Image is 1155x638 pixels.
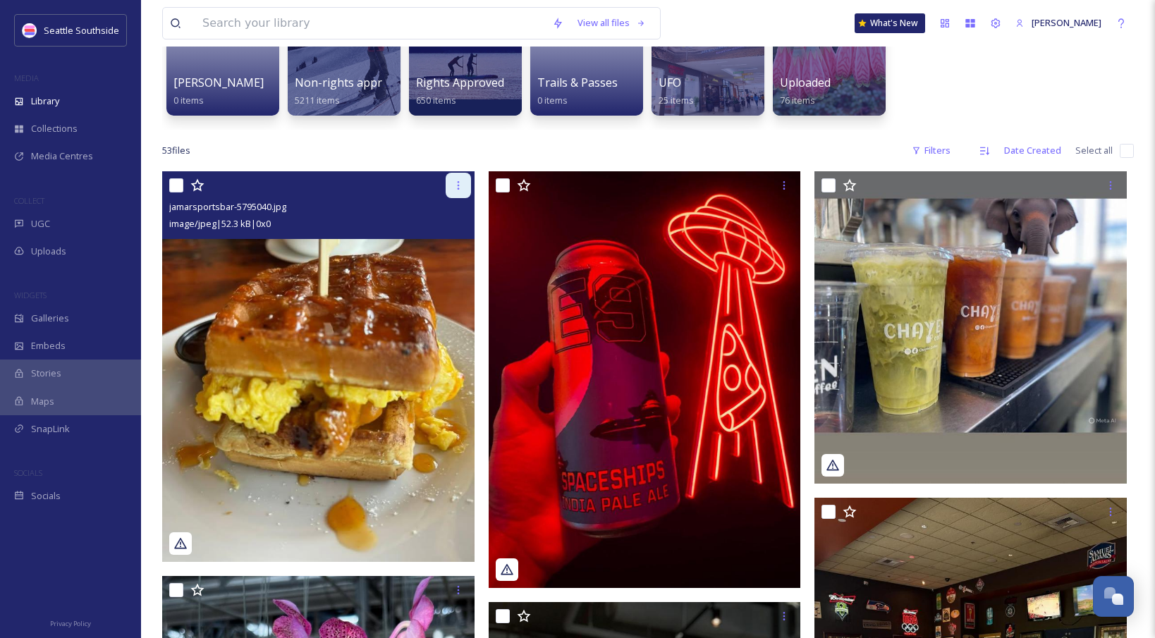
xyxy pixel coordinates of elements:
[31,94,59,108] span: Library
[780,75,831,90] span: Uploaded
[537,76,618,106] a: Trails & Passes0 items
[14,195,44,206] span: COLLECT
[31,245,66,258] span: Uploads
[162,144,190,157] span: 53 file s
[1032,16,1101,29] span: [PERSON_NAME]
[814,171,1127,484] img: chayen.coffee-5790033.jpg
[489,171,801,587] img: steviesfamous-5793249.jpg
[537,94,568,106] span: 0 items
[31,422,70,436] span: SnapLink
[173,76,264,106] a: [PERSON_NAME]0 items
[23,23,37,37] img: uRWeGss8_400x400.jpg
[50,619,91,628] span: Privacy Policy
[295,94,340,106] span: 5211 items
[570,9,653,37] a: View all files
[416,94,456,106] span: 650 items
[1093,576,1134,617] button: Open Chat
[295,75,408,90] span: Non-rights approved
[44,24,119,37] span: Seattle Southside
[659,76,694,106] a: UFO25 items
[659,94,694,106] span: 25 items
[659,75,681,90] span: UFO
[14,290,47,300] span: WIDGETS
[1075,144,1113,157] span: Select all
[173,94,204,106] span: 0 items
[855,13,925,33] a: What's New
[195,8,545,39] input: Search your library
[416,76,504,106] a: Rights Approved650 items
[169,217,271,230] span: image/jpeg | 52.3 kB | 0 x 0
[31,339,66,352] span: Embeds
[31,395,54,408] span: Maps
[31,149,93,163] span: Media Centres
[31,217,50,231] span: UGC
[537,75,618,90] span: Trails & Passes
[31,122,78,135] span: Collections
[31,489,61,503] span: Socials
[50,614,91,631] a: Privacy Policy
[1008,9,1108,37] a: [PERSON_NAME]
[162,171,475,562] img: jamarsportsbar-5795040.jpg
[14,467,42,478] span: SOCIALS
[169,200,286,213] span: jamarsportsbar-5795040.jpg
[173,75,264,90] span: [PERSON_NAME]
[416,75,504,90] span: Rights Approved
[31,312,69,325] span: Galleries
[997,137,1068,164] div: Date Created
[14,73,39,83] span: MEDIA
[31,367,61,380] span: Stories
[780,94,815,106] span: 76 items
[295,76,408,106] a: Non-rights approved5211 items
[905,137,958,164] div: Filters
[780,76,831,106] a: Uploaded76 items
